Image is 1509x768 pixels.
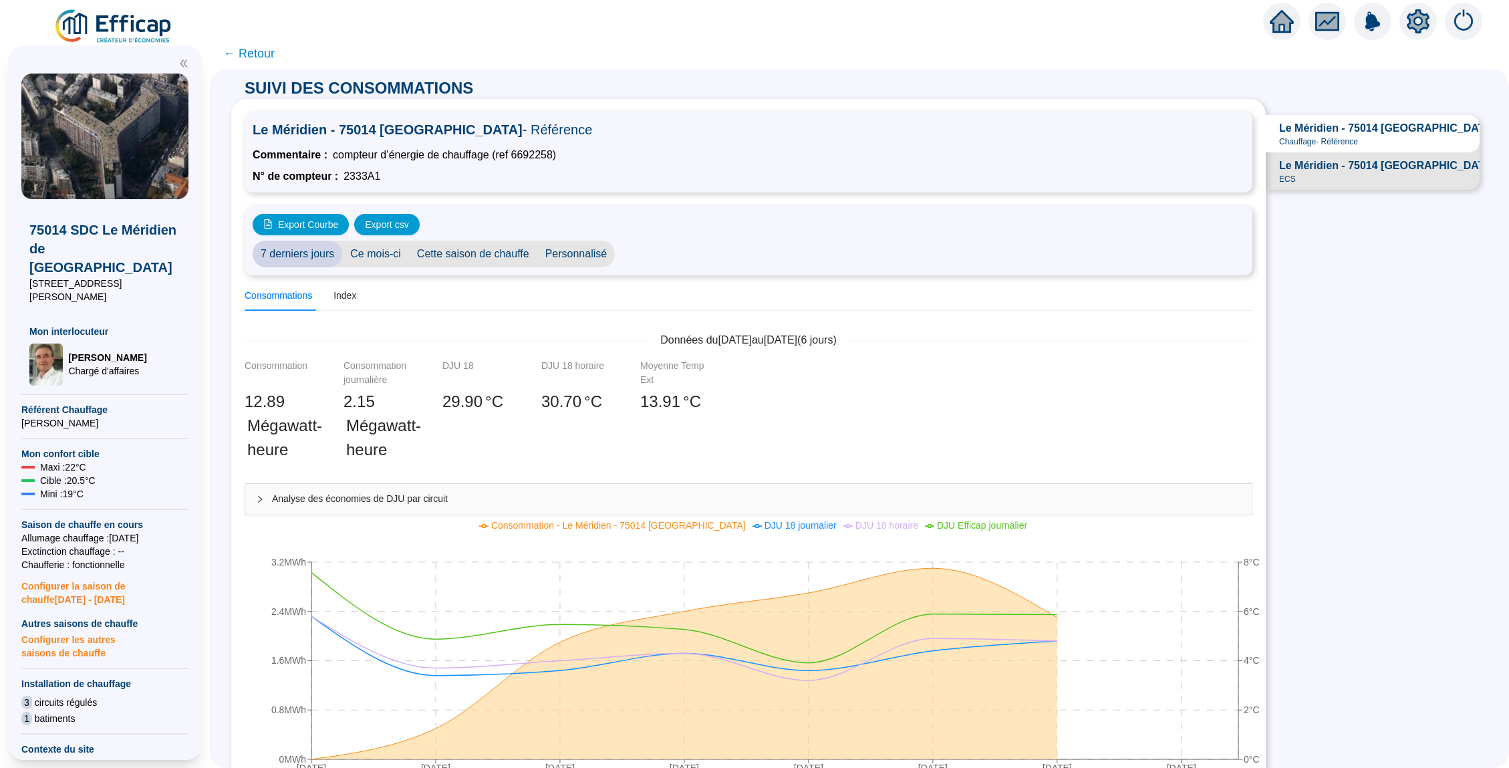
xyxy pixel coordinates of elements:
span: Personnalisé [537,241,615,267]
tspan: 1.6MWh [271,655,306,666]
span: DJU Efficap journalier [937,520,1027,531]
span: batiments [35,712,76,725]
tspan: 4°C [1244,655,1260,666]
img: Chargé d'affaires [29,344,63,386]
tspan: 0.8MWh [271,705,306,715]
span: ← Retour [223,44,275,63]
span: compteur d’énergie de chauffage (ref 6692258) [333,147,556,163]
span: Maxi : 22 °C [40,461,86,474]
span: Commentaire : [253,147,327,163]
span: Configurer les autres saisons de chauffe [21,630,188,660]
img: alerts [1445,3,1482,40]
tspan: 6°C [1244,606,1260,617]
span: double-left [179,59,188,68]
div: DJU 18 [442,359,509,387]
span: .91 [658,392,680,410]
span: Chauffage - Référence [1279,136,1358,147]
span: 2 [344,392,352,410]
span: .70 [559,392,581,410]
div: Moyenne Temp Ext [640,359,707,387]
div: DJU 18 horaire [541,359,608,387]
span: Export csv [365,218,408,232]
span: ECS [1279,174,1296,184]
tspan: 2.4MWh [271,606,306,617]
span: 2333A1 [344,168,380,184]
span: Mégawatt-heure [247,414,322,462]
span: DJU 18 journalier [765,520,837,531]
span: Mon confort cible [21,447,188,461]
span: °C [584,390,602,414]
span: Export Courbe [278,218,338,232]
span: Installation de chauffage [21,677,188,690]
div: Consommation [245,359,311,387]
div: Consommations [245,289,312,303]
span: Mon interlocuteur [29,325,180,338]
span: - Référence [523,122,593,137]
span: Mini : 19 °C [40,487,84,501]
span: N° de compteur : [253,168,338,184]
tspan: 2°C [1244,705,1260,715]
div: Analyse des économies de DJU par circuit [245,484,1252,515]
span: Le Méridien - 75014 [GEOGRAPHIC_DATA] [253,120,1244,139]
span: 1 [21,712,32,725]
div: Index [333,289,356,303]
tspan: 3.2MWh [271,557,306,567]
span: Allumage chauffage : [DATE] [21,531,188,545]
span: SUIVI DES CONSOMMATIONS [231,79,487,97]
tspan: 8°C [1244,557,1260,567]
span: Autres saisons de chauffe [21,617,188,630]
span: .90 [460,392,483,410]
span: Le Méridien - 75014 [GEOGRAPHIC_DATA] [1279,120,1495,136]
span: Contexte du site [21,743,188,756]
span: 12 [245,392,263,410]
span: °C [683,390,701,414]
span: 29 [442,392,460,410]
span: 13 [640,392,658,410]
span: collapsed [256,495,264,503]
span: Cette saison de chauffe [409,241,537,267]
span: setting [1406,9,1430,33]
span: file-image [263,219,273,229]
span: [PERSON_NAME] [21,416,188,430]
img: efficap energie logo [53,8,174,45]
span: fund [1315,9,1339,33]
span: [STREET_ADDRESS][PERSON_NAME] [29,277,180,303]
span: Cible : 20.5 °C [40,474,96,487]
button: Export Courbe [253,214,349,235]
span: Analyse des économies de DJU par circuit [272,492,1241,506]
span: Chargé d'affaires [68,364,146,378]
span: [PERSON_NAME] [68,351,146,364]
span: home [1270,9,1294,33]
span: .15 [352,392,374,410]
span: Chaufferie : fonctionnelle [21,558,188,571]
span: Exctinction chauffage : -- [21,545,188,558]
span: circuits régulés [35,696,97,709]
tspan: 0°C [1244,754,1260,765]
tspan: 0MWh [279,754,306,765]
span: Mégawatt-heure [346,414,421,462]
span: Ce mois-ci [342,241,409,267]
span: Configurer la saison de chauffe [DATE] - [DATE] [21,571,188,606]
span: 3 [21,696,32,709]
span: 30 [541,392,559,410]
span: DJU 18 horaire [855,520,918,531]
span: .89 [263,392,285,410]
img: alerts [1354,3,1391,40]
div: Consommation journalière [344,359,410,387]
button: Export csv [354,214,419,235]
span: 75014 SDC Le Méridien de [GEOGRAPHIC_DATA] [29,221,180,277]
span: Référent Chauffage [21,403,188,416]
span: Saison de chauffe en cours [21,518,188,531]
span: Consommation - Le Méridien - 75014 [GEOGRAPHIC_DATA] [491,520,746,531]
span: Données du [DATE] au [DATE] ( 6 jours) [650,332,847,348]
span: °C [485,390,503,414]
span: 7 derniers jours [253,241,342,267]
